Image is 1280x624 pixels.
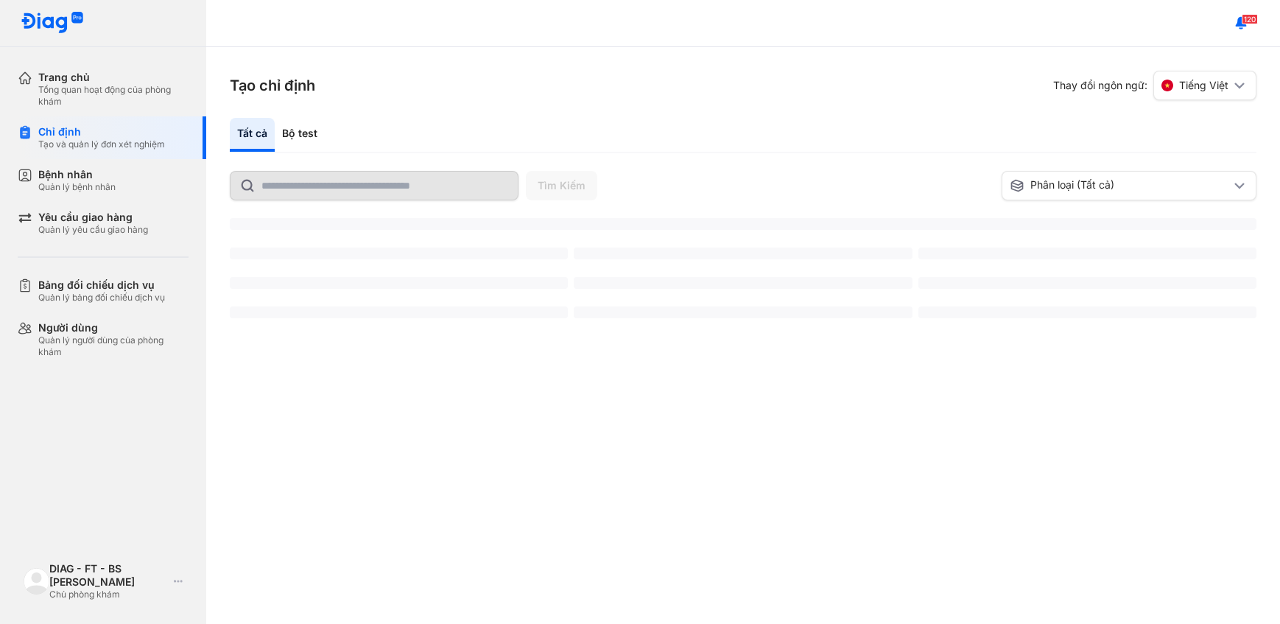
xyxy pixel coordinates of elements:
[230,218,1256,230] span: ‌
[38,84,189,108] div: Tổng quan hoạt động của phòng khám
[38,278,165,292] div: Bảng đối chiếu dịch vụ
[918,277,1256,289] span: ‌
[38,168,116,181] div: Bệnh nhân
[24,568,49,594] img: logo
[38,224,148,236] div: Quản lý yêu cầu giao hàng
[38,139,165,150] div: Tạo và quản lý đơn xét nghiệm
[38,292,165,304] div: Quản lý bảng đối chiếu dịch vụ
[574,248,912,259] span: ‌
[574,277,912,289] span: ‌
[526,171,597,200] button: Tìm Kiếm
[1053,71,1256,100] div: Thay đổi ngôn ngữ:
[21,12,84,35] img: logo
[230,277,568,289] span: ‌
[918,306,1256,318] span: ‌
[38,125,165,139] div: Chỉ định
[49,589,168,600] div: Chủ phòng khám
[38,181,116,193] div: Quản lý bệnh nhân
[230,118,275,152] div: Tất cả
[38,334,189,358] div: Quản lý người dùng của phòng khám
[1242,14,1258,24] span: 120
[275,118,325,152] div: Bộ test
[38,321,189,334] div: Người dùng
[38,211,148,224] div: Yêu cầu giao hàng
[918,248,1256,259] span: ‌
[230,306,568,318] span: ‌
[230,75,315,96] h3: Tạo chỉ định
[574,306,912,318] span: ‌
[38,71,189,84] div: Trang chủ
[230,248,568,259] span: ‌
[49,562,168,589] div: DIAG - FT - BS [PERSON_NAME]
